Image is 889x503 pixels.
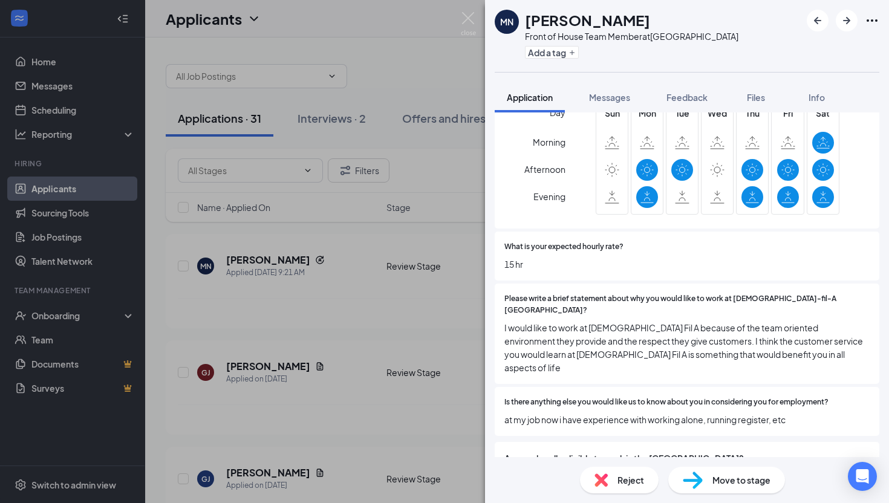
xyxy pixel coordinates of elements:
span: Afternoon [524,158,565,180]
span: Fri [777,106,799,120]
span: Sun [601,106,623,120]
span: at my job now i have experience with working alone, running register, etc [504,413,870,426]
span: Feedback [666,92,708,103]
span: Files [747,92,765,103]
span: Evening [533,186,565,207]
span: Sat [812,106,834,120]
svg: Ellipses [865,13,879,28]
div: Front of House Team Member at [GEOGRAPHIC_DATA] [525,30,738,42]
span: Wed [706,106,728,120]
button: ArrowLeftNew [807,10,829,31]
span: I would like to work at [DEMOGRAPHIC_DATA] Fil A because of the team oriented environment they pr... [504,321,870,374]
span: Reject [617,473,644,487]
span: Mon [636,106,658,120]
svg: ArrowRight [839,13,854,28]
span: 15 hr [504,258,870,271]
svg: ArrowLeftNew [810,13,825,28]
h1: [PERSON_NAME] [525,10,650,30]
span: Day [550,106,565,119]
span: What is your expected hourly rate? [504,241,624,253]
div: MN [500,16,513,28]
span: Move to stage [712,473,770,487]
button: PlusAdd a tag [525,46,579,59]
span: Is there anything else you would like us to know about you in considering you for employment? [504,397,829,408]
span: Morning [533,131,565,153]
button: ArrowRight [836,10,858,31]
span: Are you legally eligible to work in the [GEOGRAPHIC_DATA]? [504,452,870,465]
span: Tue [671,106,693,120]
span: Application [507,92,553,103]
span: Info [809,92,825,103]
span: Messages [589,92,630,103]
svg: Plus [568,49,576,56]
span: Thu [741,106,763,120]
div: Open Intercom Messenger [848,462,877,491]
span: Please write a brief statement about why you would like to work at [DEMOGRAPHIC_DATA]-fil-A [GEOG... [504,293,870,316]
